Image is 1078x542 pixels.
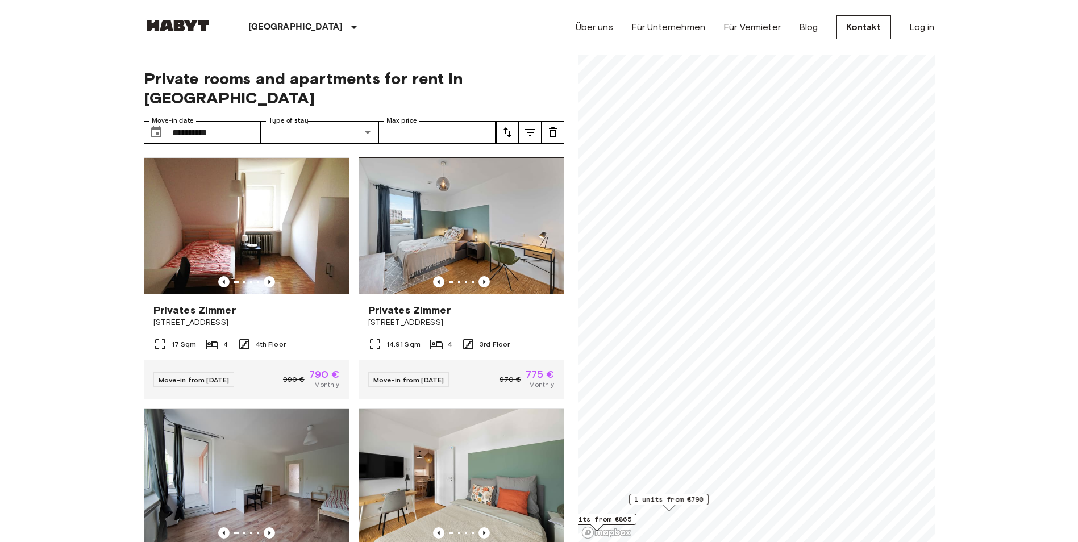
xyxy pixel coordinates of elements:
[314,380,339,390] span: Monthly
[799,20,818,34] a: Blog
[264,276,275,287] button: Previous image
[159,376,230,384] span: Move-in from [DATE]
[144,158,349,294] img: Marketing picture of unit DE-02-001-03M
[172,339,197,349] span: 17 Sqm
[836,15,891,39] a: Kontakt
[478,276,490,287] button: Previous image
[526,369,555,380] span: 775 €
[480,339,510,349] span: 3rd Floor
[359,157,564,399] a: Marketing picture of unit DE-02-019-002-04HFPrevious imagePrevious imagePrivates Zimmer[STREET_AD...
[448,339,452,349] span: 4
[562,514,631,524] span: 1 units from €865
[256,339,286,349] span: 4th Floor
[576,20,613,34] a: Über uns
[386,339,421,349] span: 14.91 Sqm
[283,374,305,385] span: 990 €
[269,116,309,126] label: Type of stay
[153,303,236,317] span: Privates Zimmer
[144,157,349,399] a: Marketing picture of unit DE-02-001-03MPrevious imagePrevious imagePrivates Zimmer[STREET_ADDRESS...
[634,494,704,505] span: 1 units from €790
[542,121,564,144] button: tune
[264,527,275,539] button: Previous image
[248,20,343,34] p: [GEOGRAPHIC_DATA]
[218,276,230,287] button: Previous image
[500,374,521,385] span: 970 €
[631,20,705,34] a: Für Unternehmen
[153,317,340,328] span: [STREET_ADDRESS]
[909,20,935,34] a: Log in
[368,303,451,317] span: Privates Zimmer
[373,376,444,384] span: Move-in from [DATE]
[145,121,168,144] button: Choose date, selected date is 1 Oct 2025
[386,116,417,126] label: Max price
[496,121,519,144] button: tune
[309,369,340,380] span: 790 €
[581,526,631,539] a: Mapbox logo
[557,514,636,531] div: Map marker
[144,69,564,107] span: Private rooms and apartments for rent in [GEOGRAPHIC_DATA]
[359,158,564,294] img: Marketing picture of unit DE-02-019-002-04HF
[152,116,194,126] label: Move-in date
[433,527,444,539] button: Previous image
[478,527,490,539] button: Previous image
[519,121,542,144] button: tune
[433,276,444,287] button: Previous image
[368,317,555,328] span: [STREET_ADDRESS]
[723,20,781,34] a: Für Vermieter
[223,339,228,349] span: 4
[529,380,554,390] span: Monthly
[629,494,709,511] div: Map marker
[218,527,230,539] button: Previous image
[144,20,212,31] img: Habyt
